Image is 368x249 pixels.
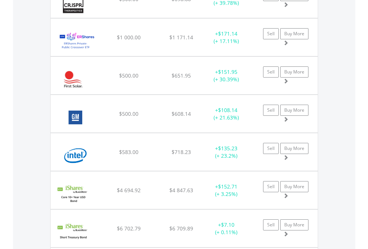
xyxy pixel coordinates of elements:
[263,181,279,192] a: Sell
[203,68,250,83] div: + (+ 30.39%)
[169,187,193,194] span: $4 847.63
[280,66,308,78] a: Buy More
[172,110,191,117] span: $608.14
[280,105,308,116] a: Buy More
[119,110,138,117] span: $500.00
[280,181,308,192] a: Buy More
[117,34,141,41] span: $1 000.00
[54,104,96,131] img: EQU.US.GM.png
[169,225,193,232] span: $6 709.89
[54,219,92,245] img: EQU.US.SHV.png
[117,187,141,194] span: $4 694.92
[218,183,237,190] span: $152.71
[119,72,138,79] span: $500.00
[280,143,308,154] a: Buy More
[117,225,141,232] span: $6 702.79
[54,66,92,92] img: EQU.US.FSLR.png
[54,181,92,207] img: EQU.US.ILTB.png
[203,107,250,121] div: + (+ 21.63%)
[218,107,237,114] span: $108.14
[203,221,250,236] div: + (+ 0.11%)
[263,28,279,39] a: Sell
[263,219,279,230] a: Sell
[169,34,193,41] span: $1 171.14
[119,148,138,155] span: $583.00
[172,72,191,79] span: $651.95
[218,30,237,37] span: $171.14
[203,183,250,198] div: + (+ 3.25%)
[280,28,308,39] a: Buy More
[203,145,250,160] div: + (+ 23.2%)
[263,105,279,116] a: Sell
[218,145,237,152] span: $135.23
[280,219,308,230] a: Buy More
[218,68,237,75] span: $151.95
[203,30,250,45] div: + (+ 17.11%)
[54,142,96,169] img: EQU.US.INTC.png
[263,66,279,78] a: Sell
[54,28,97,54] img: EQU.US.XOVR.png
[172,148,191,155] span: $718.23
[263,143,279,154] a: Sell
[221,221,234,228] span: $7.10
